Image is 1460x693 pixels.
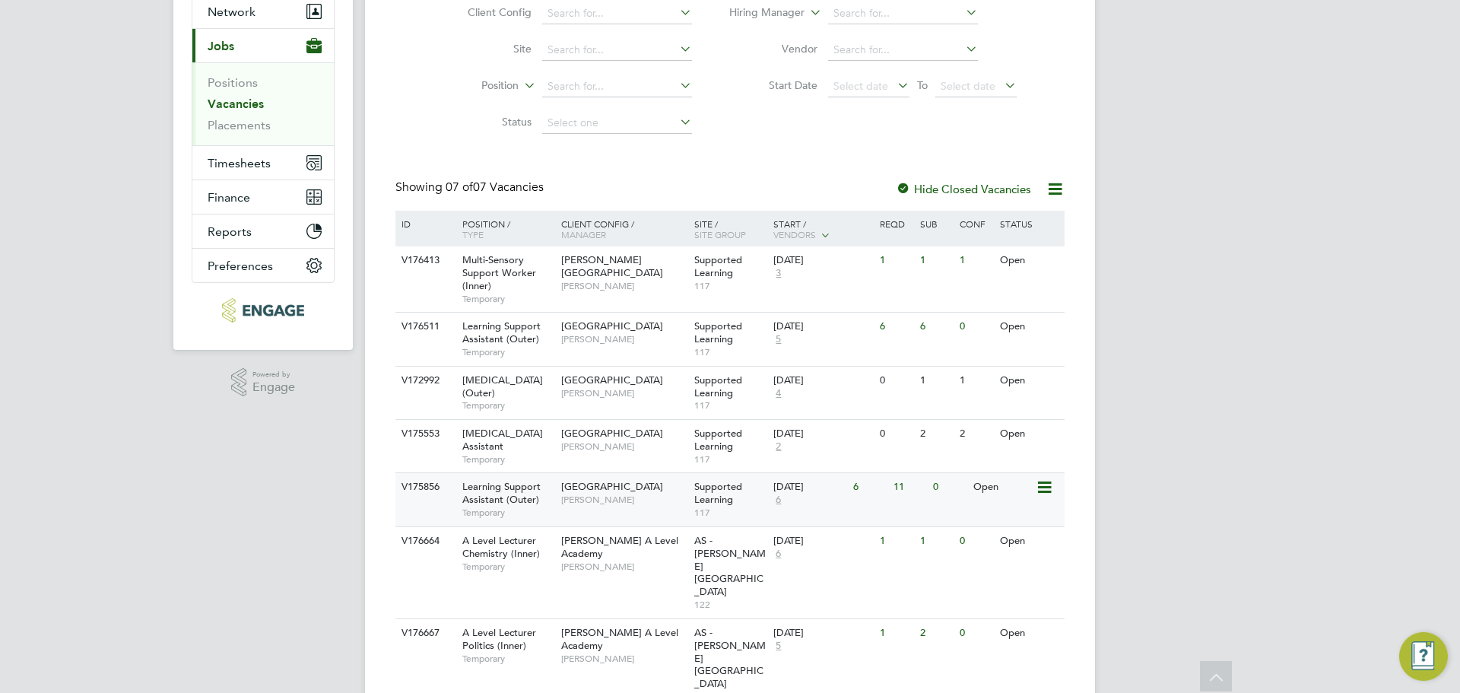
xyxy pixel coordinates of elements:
div: 2 [956,420,995,448]
div: [DATE] [773,428,872,440]
span: [PERSON_NAME] [561,561,687,573]
span: Temporary [462,293,554,305]
label: Status [444,115,532,129]
span: Learning Support Assistant (Outer) [462,319,541,345]
div: Position / [451,211,557,247]
div: Showing [395,180,547,196]
span: Powered by [252,368,295,381]
button: Engage Resource Center [1399,632,1448,681]
div: Jobs [192,62,334,145]
div: Client Config / [557,211,690,247]
span: 07 of [446,180,473,195]
span: A Level Lecturer Politics (Inner) [462,626,536,652]
span: [GEOGRAPHIC_DATA] [561,374,663,386]
button: Finance [192,180,334,214]
span: Select date [833,79,888,93]
div: Open [996,619,1062,647]
div: V172992 [398,367,451,395]
span: [PERSON_NAME] [561,653,687,665]
span: Learning Support Assistant (Outer) [462,480,541,506]
label: Site [444,42,532,56]
span: [PERSON_NAME] A Level Academy [561,626,678,652]
div: [DATE] [773,254,872,267]
span: [PERSON_NAME] [561,440,687,453]
div: [DATE] [773,535,872,548]
div: 1 [876,527,916,555]
div: Reqd [876,211,916,237]
span: Engage [252,381,295,394]
label: Position [431,78,519,94]
div: Open [996,313,1062,341]
div: Start / [770,211,876,249]
span: [PERSON_NAME] A Level Academy [561,534,678,560]
span: 5 [773,640,783,653]
div: V176413 [398,246,451,275]
div: 0 [956,527,995,555]
div: V176664 [398,527,451,555]
div: 0 [956,313,995,341]
div: 2 [916,420,956,448]
input: Search for... [828,3,978,24]
span: 117 [694,346,766,358]
a: Go to home page [192,298,335,323]
div: 11 [890,473,929,501]
span: A Level Lecturer Chemistry (Inner) [462,534,540,560]
div: V176667 [398,619,451,647]
span: [MEDICAL_DATA] (Outer) [462,374,543,399]
span: Network [208,5,255,19]
button: Timesheets [192,146,334,180]
div: 1 [876,619,916,647]
a: Positions [208,75,258,90]
a: Powered byEngage [231,368,296,397]
div: Open [970,473,1036,501]
span: 4 [773,387,783,400]
div: 1 [916,367,956,395]
span: Vendors [773,228,816,240]
div: Site / [690,211,770,247]
span: AS - [PERSON_NAME][GEOGRAPHIC_DATA] [694,626,766,691]
span: [MEDICAL_DATA] Assistant [462,427,543,453]
input: Search for... [828,40,978,61]
div: 0 [876,420,916,448]
span: [PERSON_NAME] [561,333,687,345]
div: 6 [876,313,916,341]
span: Temporary [462,346,554,358]
div: 1 [916,246,956,275]
button: Preferences [192,249,334,282]
span: 5 [773,333,783,346]
a: Vacancies [208,97,264,111]
span: 117 [694,507,766,519]
div: Open [996,420,1062,448]
span: 07 Vacancies [446,180,544,195]
span: [PERSON_NAME] [561,387,687,399]
img: blackstonerecruitment-logo-retina.png [222,298,303,323]
div: V176511 [398,313,451,341]
div: 1 [916,527,956,555]
button: Jobs [192,29,334,62]
label: Hiring Manager [717,5,805,21]
span: 2 [773,440,783,453]
span: AS - [PERSON_NAME][GEOGRAPHIC_DATA] [694,534,766,599]
span: Supported Learning [694,427,742,453]
div: 1 [956,246,995,275]
button: Reports [192,215,334,248]
div: 0 [876,367,916,395]
span: [PERSON_NAME] [561,494,687,506]
div: 2 [916,619,956,647]
div: [DATE] [773,627,872,640]
div: 1 [956,367,995,395]
label: Hide Closed Vacancies [896,182,1031,196]
div: Open [996,367,1062,395]
div: 0 [956,619,995,647]
span: [GEOGRAPHIC_DATA] [561,480,663,493]
span: Reports [208,224,252,239]
span: Temporary [462,653,554,665]
span: Site Group [694,228,746,240]
span: Temporary [462,507,554,519]
input: Search for... [542,40,692,61]
span: Supported Learning [694,253,742,279]
label: Client Config [444,5,532,19]
div: [DATE] [773,374,872,387]
span: [PERSON_NAME][GEOGRAPHIC_DATA] [561,253,663,279]
span: Multi-Sensory Support Worker (Inner) [462,253,536,292]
